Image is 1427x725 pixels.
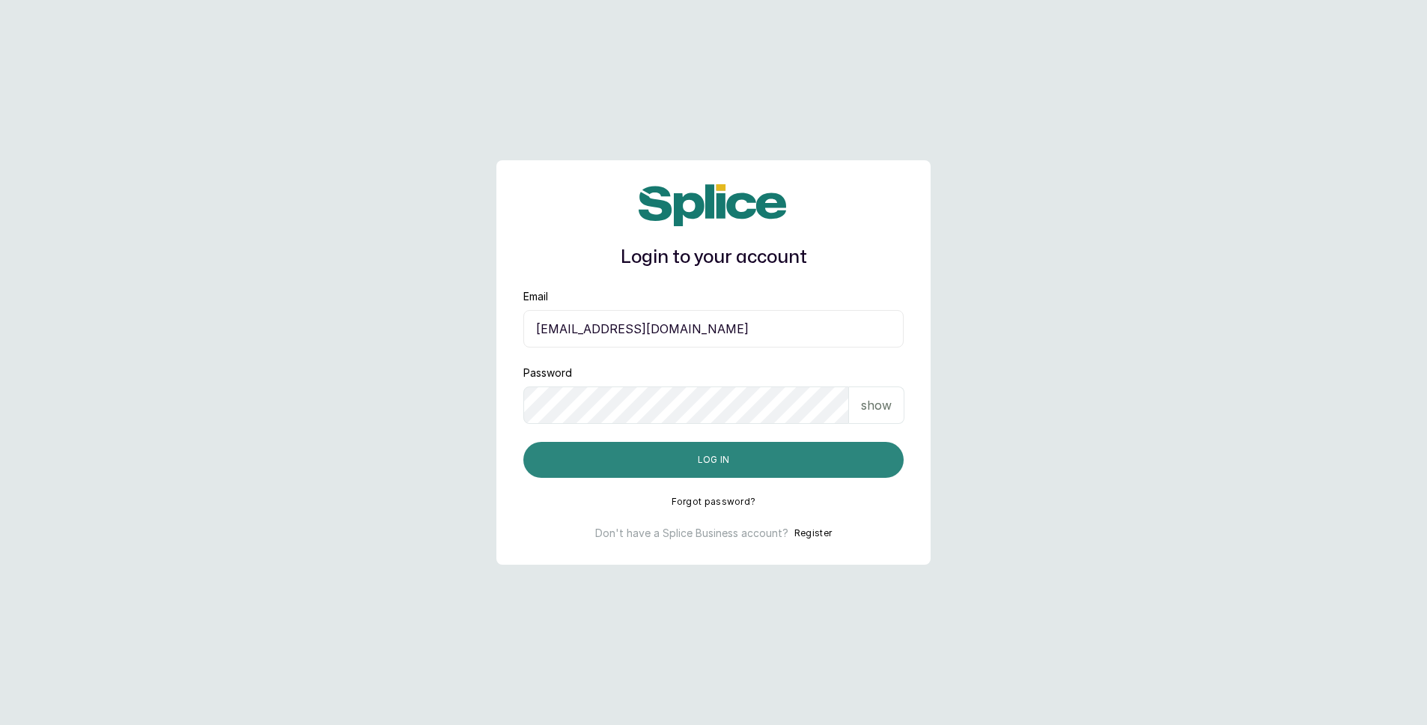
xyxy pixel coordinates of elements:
[794,526,832,541] button: Register
[523,365,572,380] label: Password
[523,442,904,478] button: Log in
[861,396,892,414] p: show
[523,289,548,304] label: Email
[523,310,904,348] input: email@acme.com
[523,244,904,271] h1: Login to your account
[595,526,788,541] p: Don't have a Splice Business account?
[672,496,756,508] button: Forgot password?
